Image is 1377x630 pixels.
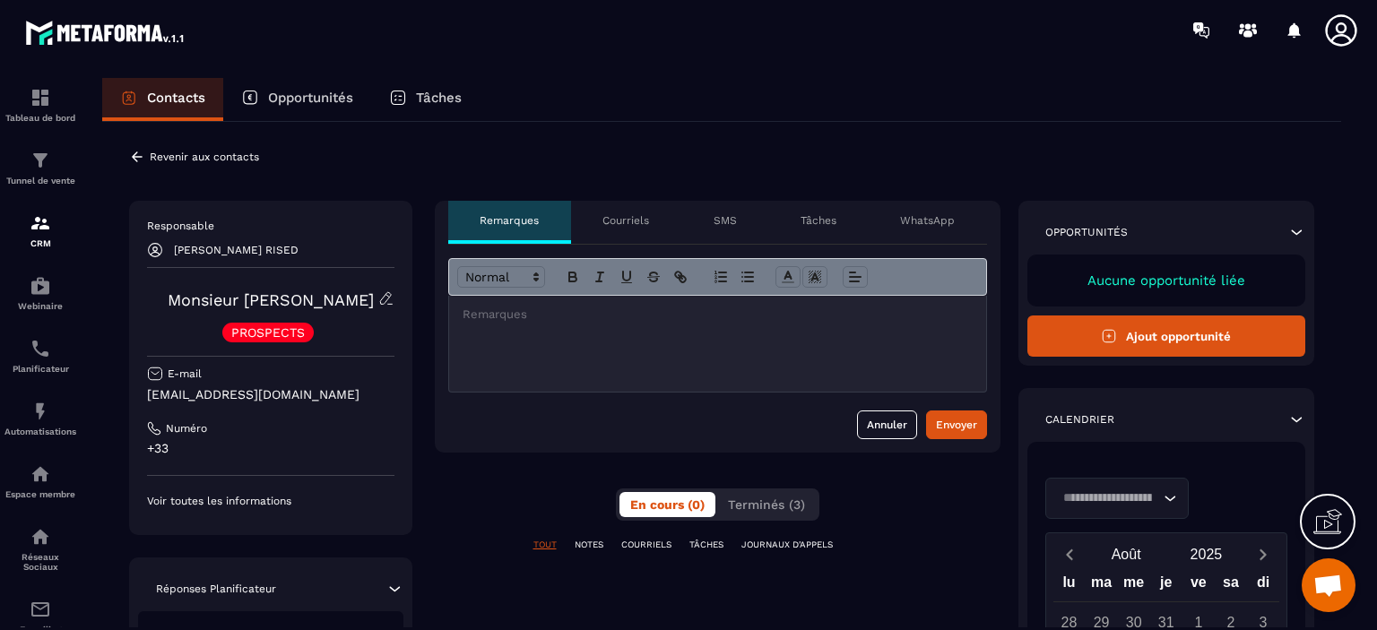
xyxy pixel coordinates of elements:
[717,492,816,517] button: Terminés (3)
[147,440,394,457] p: +33
[416,90,462,106] p: Tâches
[1302,558,1355,612] a: Ouvrir le chat
[621,539,671,551] p: COURRIELS
[741,539,833,551] p: JOURNAUX D'APPELS
[4,73,76,136] a: formationformationTableau de bord
[30,401,51,422] img: automations
[150,151,259,163] p: Revenir aux contacts
[4,176,76,186] p: Tunnel de vente
[857,410,917,439] button: Annuler
[174,244,299,256] p: [PERSON_NAME] RISED
[4,136,76,199] a: formationformationTunnel de vente
[231,326,305,339] p: PROSPECTS
[926,410,987,439] button: Envoyer
[1118,570,1150,601] div: me
[630,497,705,512] span: En cours (0)
[1045,478,1189,519] div: Search for option
[4,324,76,387] a: schedulerschedulerPlanificateur
[30,599,51,620] img: email
[619,492,715,517] button: En cours (0)
[533,539,557,551] p: TOUT
[168,367,202,381] p: E-mail
[1053,542,1087,566] button: Previous month
[900,213,955,228] p: WhatsApp
[1052,570,1085,601] div: lu
[602,213,649,228] p: Courriels
[4,552,76,572] p: Réseaux Sociaux
[30,212,51,234] img: formation
[147,90,205,106] p: Contacts
[30,87,51,108] img: formation
[4,364,76,374] p: Planificateur
[4,262,76,324] a: automationsautomationsWebinaire
[1182,570,1215,601] div: ve
[1215,570,1247,601] div: sa
[30,275,51,297] img: automations
[1027,315,1306,357] button: Ajout opportunité
[4,387,76,450] a: automationsautomationsAutomatisations
[147,219,394,233] p: Responsable
[4,450,76,513] a: automationsautomationsEspace membre
[25,16,186,48] img: logo
[4,301,76,311] p: Webinaire
[801,213,836,228] p: Tâches
[102,78,223,121] a: Contacts
[728,497,805,512] span: Terminés (3)
[30,150,51,171] img: formation
[30,338,51,359] img: scheduler
[223,78,371,121] a: Opportunités
[1087,539,1166,570] button: Open months overlay
[30,526,51,548] img: social-network
[168,290,374,309] a: Monsieur [PERSON_NAME]
[1166,539,1246,570] button: Open years overlay
[1247,570,1279,601] div: di
[936,416,977,434] div: Envoyer
[689,539,723,551] p: TÂCHES
[4,513,76,585] a: social-networksocial-networkRéseaux Sociaux
[4,238,76,248] p: CRM
[147,386,394,403] p: [EMAIL_ADDRESS][DOMAIN_NAME]
[4,427,76,436] p: Automatisations
[1057,488,1159,508] input: Search for option
[714,213,737,228] p: SMS
[1086,570,1118,601] div: ma
[1150,570,1182,601] div: je
[147,494,394,508] p: Voir toutes les informations
[480,213,539,228] p: Remarques
[575,539,603,551] p: NOTES
[1045,412,1114,427] p: Calendrier
[4,113,76,123] p: Tableau de bord
[4,199,76,262] a: formationformationCRM
[1045,272,1288,289] p: Aucune opportunité liée
[268,90,353,106] p: Opportunités
[1246,542,1279,566] button: Next month
[166,421,207,436] p: Numéro
[371,78,480,121] a: Tâches
[30,463,51,485] img: automations
[156,582,276,596] p: Réponses Planificateur
[4,489,76,499] p: Espace membre
[1045,225,1128,239] p: Opportunités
